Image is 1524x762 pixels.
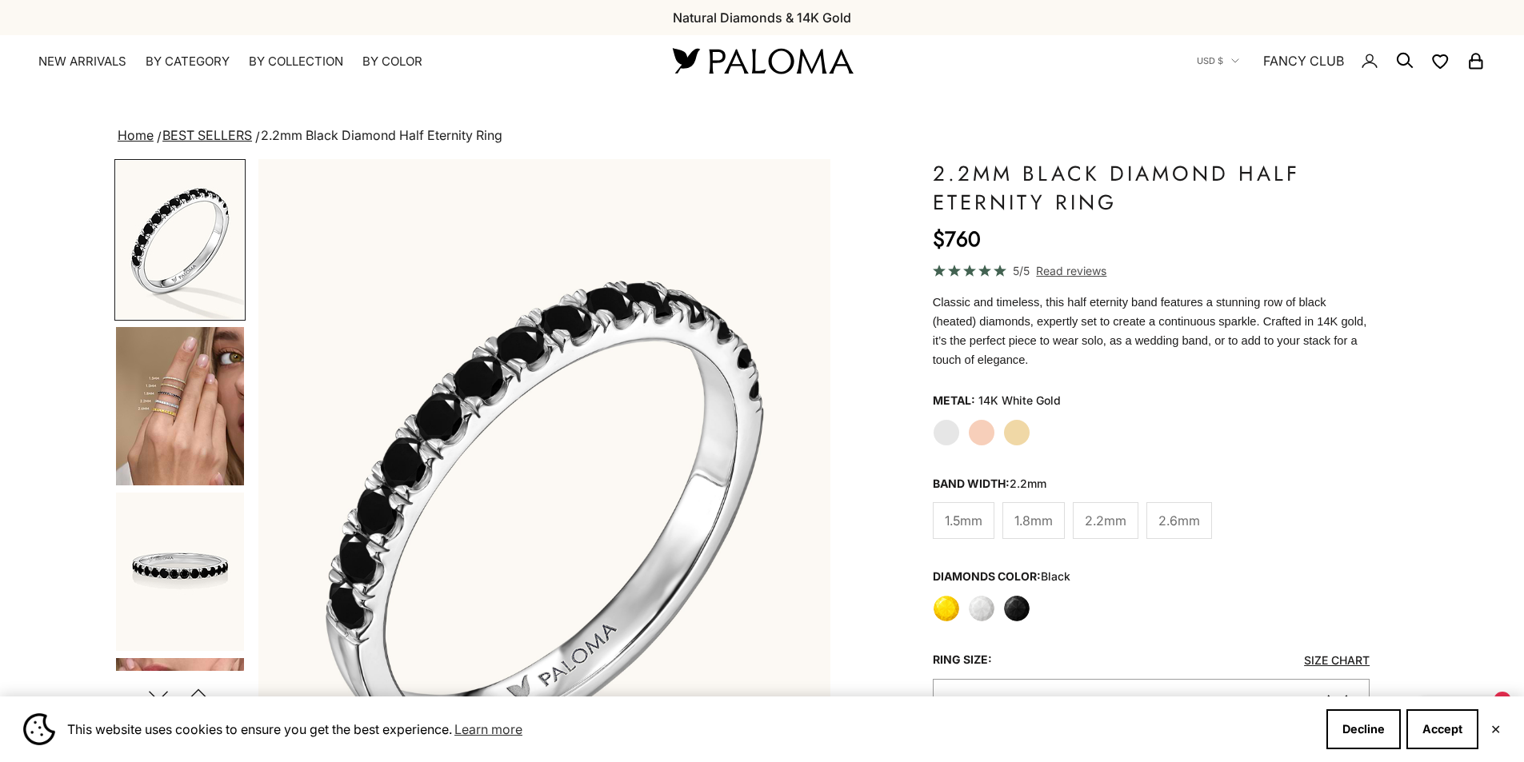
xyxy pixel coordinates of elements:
[933,261,1370,280] a: 5/5 Read reviews
[38,54,126,70] a: NEW ARRIVALS
[673,7,851,28] p: Natural Diamonds & 14K Gold
[933,159,1370,217] h1: 2.2mm Black Diamond Half Eternity Ring
[1041,569,1070,583] variant-option-value: black
[933,565,1070,588] legend: Diamonds Color:
[1036,261,1106,280] span: Read reviews
[1197,35,1486,86] nav: Secondary navigation
[118,127,154,143] a: Home
[114,125,1410,147] nav: breadcrumbs
[67,717,1314,741] span: This website uses cookies to ensure you get the best experience.
[1406,709,1478,749] button: Accept
[1263,50,1344,71] a: FANCY CLUB
[946,694,953,708] span: 4
[452,717,525,741] a: Learn more
[362,54,422,70] summary: By Color
[261,127,502,143] span: 2.2mm Black Diamond Half Eternity Ring
[116,161,244,319] img: #WhiteGold
[114,325,246,487] button: Go to item 4
[23,713,55,745] img: Cookie banner
[933,223,981,255] sale-price: $760
[162,127,252,143] a: BEST SELLERS
[116,493,244,651] img: #WhiteGold
[1197,54,1239,68] button: USD $
[1304,653,1370,667] a: Size Chart
[933,679,1370,723] button: 4
[1326,709,1401,749] button: Decline
[249,54,343,70] summary: By Collection
[978,389,1061,413] variant-option-value: 14K White Gold
[114,159,246,321] button: Go to item 1
[945,510,982,531] span: 1.5mm
[1490,724,1501,734] button: Close
[933,296,1367,366] span: Classic and timeless, this half eternity band features a stunning row of black (heated) diamonds,...
[1013,261,1030,280] span: 5/5
[114,491,246,652] button: Go to item 5
[1197,54,1223,68] span: USD $
[38,54,634,70] nav: Primary navigation
[933,648,992,672] legend: Ring Size:
[116,327,244,485] img: #YellowGold #WhiteGold #RoseGold
[1158,510,1200,531] span: 2.6mm
[146,54,230,70] summary: By Category
[933,389,975,413] legend: Metal:
[1014,510,1053,531] span: 1.8mm
[1010,477,1046,490] variant-option-value: 2.2mm
[1085,510,1126,531] span: 2.2mm
[933,472,1046,496] legend: Band Width:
